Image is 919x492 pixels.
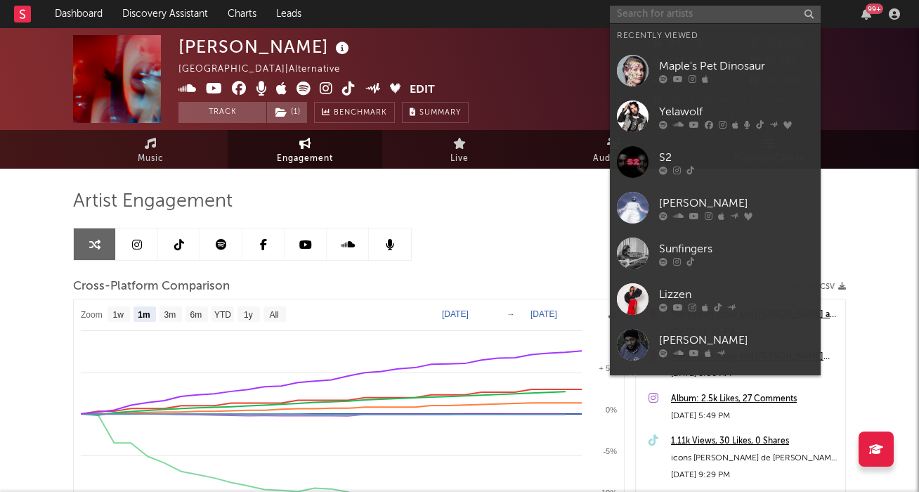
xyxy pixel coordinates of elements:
[266,102,308,123] span: ( 1 )
[334,105,387,122] span: Benchmark
[537,130,691,169] a: Audience
[178,35,353,58] div: [PERSON_NAME]
[610,139,821,185] a: S2
[593,150,636,167] span: Audience
[659,195,814,212] div: [PERSON_NAME]
[277,150,333,167] span: Engagement
[450,150,469,167] span: Live
[610,231,821,276] a: Sunfingers
[73,278,230,295] span: Cross-Platform Comparison
[861,8,871,20] button: 99+
[178,102,266,123] button: Track
[269,310,278,320] text: All
[81,310,103,320] text: Zoom
[402,102,469,123] button: Summary
[610,6,821,23] input: Search for artists
[659,149,814,166] div: S2
[671,450,838,467] div: icons [PERSON_NAME] de [PERSON_NAME] + [PERSON_NAME] 🫠🫠 someone please frame this for me 💕
[267,102,307,123] button: (1)
[190,310,202,320] text: 6m
[606,406,617,414] text: 0%
[73,130,228,169] a: Music
[603,447,617,455] text: -5%
[244,310,253,320] text: 1y
[442,309,469,319] text: [DATE]
[610,276,821,322] a: Lizzen
[671,467,838,484] div: [DATE] 9:29 PM
[599,364,618,373] text: + 5%
[659,332,814,349] div: [PERSON_NAME]
[314,102,395,123] a: Benchmark
[659,58,814,75] div: Maple's Pet Dinosaur
[138,150,164,167] span: Music
[671,408,838,425] div: [DATE] 5:49 PM
[113,310,124,320] text: 1w
[228,130,382,169] a: Engagement
[610,93,821,139] a: Yelawolf
[610,368,821,413] a: [PERSON_NAME]
[164,310,176,320] text: 3m
[659,286,814,303] div: Lizzen
[382,130,537,169] a: Live
[138,310,150,320] text: 1m
[659,240,814,257] div: Sunfingers
[617,27,814,44] div: Recently Viewed
[610,185,821,231] a: [PERSON_NAME]
[419,109,461,117] span: Summary
[866,4,883,14] div: 99 +
[530,309,557,319] text: [DATE]
[178,61,356,78] div: [GEOGRAPHIC_DATA] | Alternative
[659,103,814,120] div: Yelawolf
[507,309,515,319] text: →
[410,82,435,99] button: Edit
[73,193,233,210] span: Artist Engagement
[610,48,821,93] a: Maple's Pet Dinosaur
[214,310,231,320] text: YTD
[671,391,838,408] a: Album: 2.5k Likes, 27 Comments
[671,433,838,450] a: 1.11k Views, 30 Likes, 0 Shares
[610,322,821,368] a: [PERSON_NAME]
